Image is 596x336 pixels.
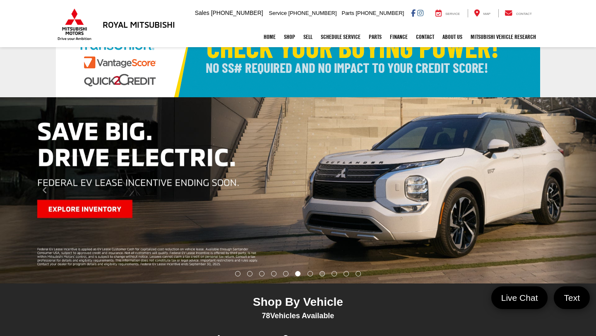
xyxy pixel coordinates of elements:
[344,271,349,276] li: Go to slide number 10.
[317,26,365,47] a: Schedule Service: Opens in a new tab
[299,26,317,47] a: Sell
[247,271,252,276] li: Go to slide number 2.
[560,292,584,303] span: Text
[412,26,438,47] a: Contact
[296,271,301,276] li: Go to slide number 6.
[235,271,240,276] li: Go to slide number 1.
[56,8,93,41] img: Mitsubishi
[417,10,423,16] a: Instagram: Click to visit our Instagram page
[308,271,313,276] li: Go to slide number 7.
[341,10,354,16] span: Parts
[271,271,276,276] li: Go to slide number 4.
[466,26,540,47] a: Mitsubishi Vehicle Research
[438,26,466,47] a: About Us
[554,286,590,309] a: Text
[386,26,412,47] a: Finance
[103,20,175,29] h3: Royal Mitsubishi
[195,10,209,16] span: Sales
[262,312,270,320] span: 78
[154,311,442,320] div: Vehicles Available
[211,10,263,16] span: [PHONE_NUMBER]
[280,26,299,47] a: Shop
[429,9,466,17] a: Service
[269,10,287,16] span: Service
[497,292,542,303] span: Live Chat
[356,271,361,276] li: Go to slide number 11.
[259,271,264,276] li: Go to slide number 3.
[320,271,325,276] li: Go to slide number 8.
[356,10,404,16] span: [PHONE_NUMBER]
[507,114,596,267] button: Click to view next picture.
[468,9,497,17] a: Map
[483,12,490,16] span: Map
[288,10,337,16] span: [PHONE_NUMBER]
[365,26,386,47] a: Parts: Opens in a new tab
[332,271,337,276] li: Go to slide number 9.
[283,271,288,276] li: Go to slide number 5.
[56,14,540,97] img: Check Your Buying Power
[498,9,538,17] a: Contact
[154,295,442,311] div: Shop By Vehicle
[491,286,548,309] a: Live Chat
[445,12,460,16] span: Service
[411,10,416,16] a: Facebook: Click to visit our Facebook page
[260,26,280,47] a: Home
[516,12,532,16] span: Contact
